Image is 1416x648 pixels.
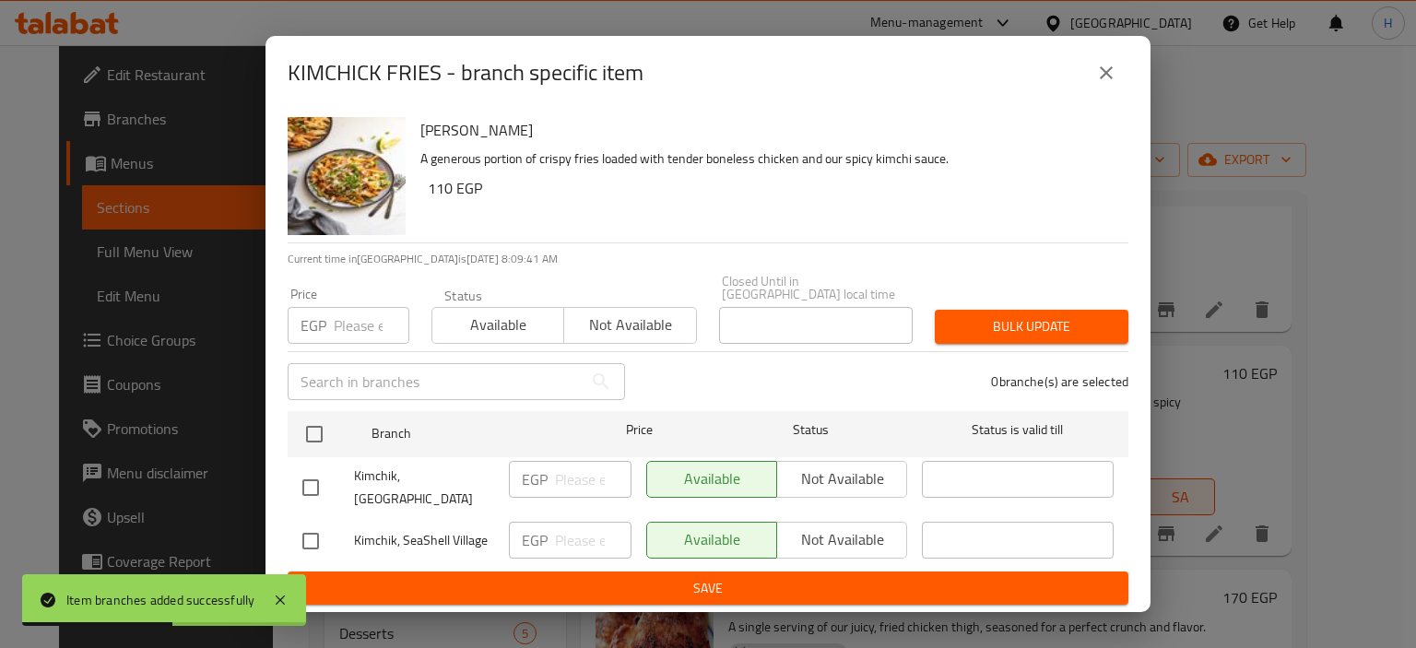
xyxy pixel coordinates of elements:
p: Current time in [GEOGRAPHIC_DATA] is [DATE] 8:09:41 AM [288,251,1128,267]
span: Available [440,312,557,338]
input: Please enter price [555,461,631,498]
button: Bulk update [935,310,1128,344]
h6: [PERSON_NAME] [420,117,1114,143]
span: Branch [372,422,563,445]
p: EGP [522,529,548,551]
span: Bulk update [950,315,1114,338]
img: KIMCHICK FRIES [288,117,406,235]
span: Price [578,418,701,442]
span: Status [715,418,907,442]
button: Available [431,307,564,344]
span: Status is valid till [922,418,1114,442]
span: Kimchik, [GEOGRAPHIC_DATA] [354,465,494,511]
span: Save [302,577,1114,600]
span: Not available [572,312,689,338]
button: close [1084,51,1128,95]
h2: KIMCHICK FRIES - branch specific item [288,58,643,88]
input: Please enter price [555,522,631,559]
p: 0 branche(s) are selected [991,372,1128,391]
p: EGP [522,468,548,490]
button: Not available [563,307,696,344]
p: EGP [301,314,326,336]
div: Item branches added successfully [66,590,254,610]
button: Save [288,571,1128,606]
p: A generous portion of crispy fries loaded with tender boneless chicken and our spicy kimchi sauce. [420,147,1114,171]
span: Kimchik, SeaShell Village [354,529,494,552]
input: Search in branches [288,363,583,400]
input: Please enter price [334,307,409,344]
h6: 110 EGP [428,175,1114,201]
